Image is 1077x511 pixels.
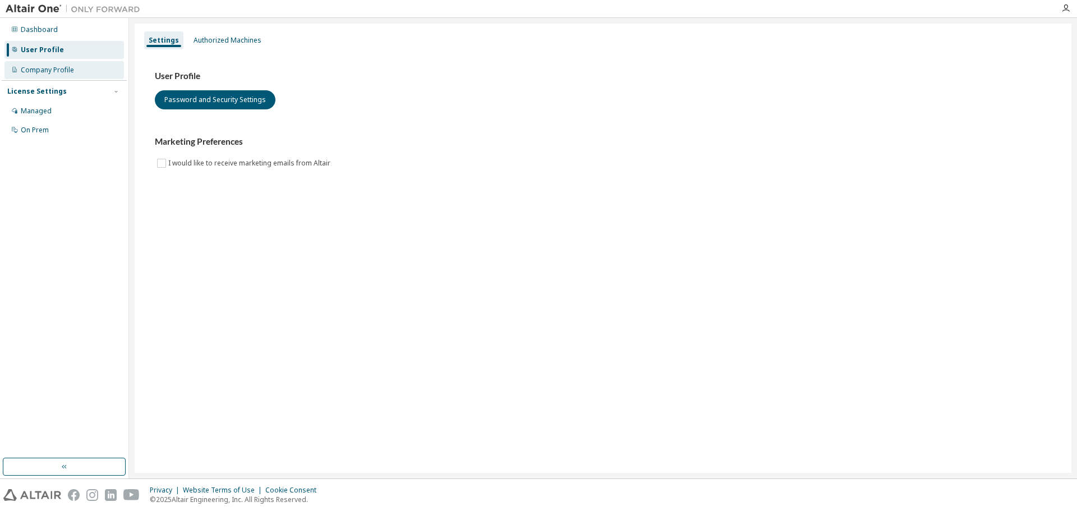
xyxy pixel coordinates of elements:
div: Dashboard [21,25,58,34]
div: License Settings [7,87,67,96]
img: facebook.svg [68,489,80,501]
div: Company Profile [21,66,74,75]
div: Cookie Consent [265,486,323,495]
div: Authorized Machines [194,36,261,45]
img: youtube.svg [123,489,140,501]
div: Settings [149,36,179,45]
h3: Marketing Preferences [155,136,1051,148]
div: On Prem [21,126,49,135]
label: I would like to receive marketing emails from Altair [168,156,333,170]
div: Privacy [150,486,183,495]
p: © 2025 Altair Engineering, Inc. All Rights Reserved. [150,495,323,504]
div: Website Terms of Use [183,486,265,495]
button: Password and Security Settings [155,90,275,109]
img: Altair One [6,3,146,15]
h3: User Profile [155,71,1051,82]
img: altair_logo.svg [3,489,61,501]
div: User Profile [21,45,64,54]
img: instagram.svg [86,489,98,501]
div: Managed [21,107,52,116]
img: linkedin.svg [105,489,117,501]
